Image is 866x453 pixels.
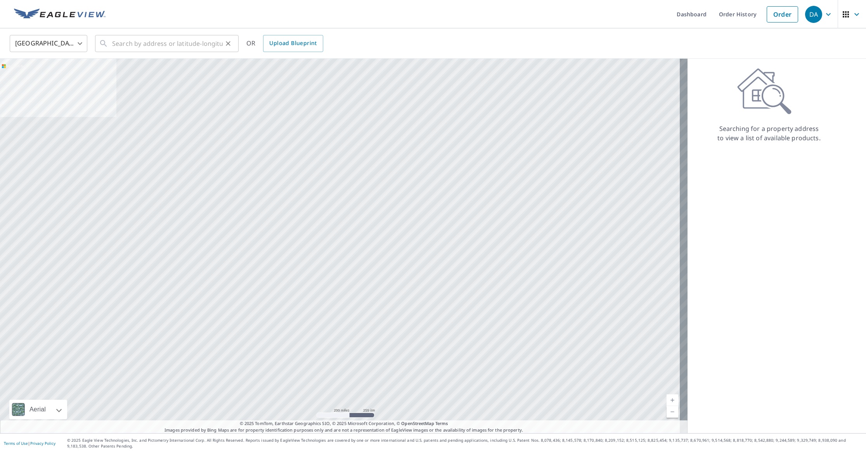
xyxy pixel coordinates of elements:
[14,9,106,20] img: EV Logo
[246,35,323,52] div: OR
[401,420,434,426] a: OpenStreetMap
[4,441,28,446] a: Terms of Use
[67,437,862,449] p: © 2025 Eagle View Technologies, Inc. and Pictometry International Corp. All Rights Reserved. Repo...
[767,6,798,23] a: Order
[112,33,223,54] input: Search by address or latitude-longitude
[4,441,55,446] p: |
[269,38,317,48] span: Upload Blueprint
[717,124,821,143] p: Searching for a property address to view a list of available products.
[667,406,678,418] a: Current Level 5, Zoom Out
[10,33,87,54] div: [GEOGRAPHIC_DATA]
[30,441,55,446] a: Privacy Policy
[240,420,448,427] span: © 2025 TomTom, Earthstar Geographics SIO, © 2025 Microsoft Corporation, ©
[667,394,678,406] a: Current Level 5, Zoom In
[27,400,48,419] div: Aerial
[9,400,67,419] div: Aerial
[263,35,323,52] a: Upload Blueprint
[435,420,448,426] a: Terms
[805,6,822,23] div: DA
[223,38,234,49] button: Clear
